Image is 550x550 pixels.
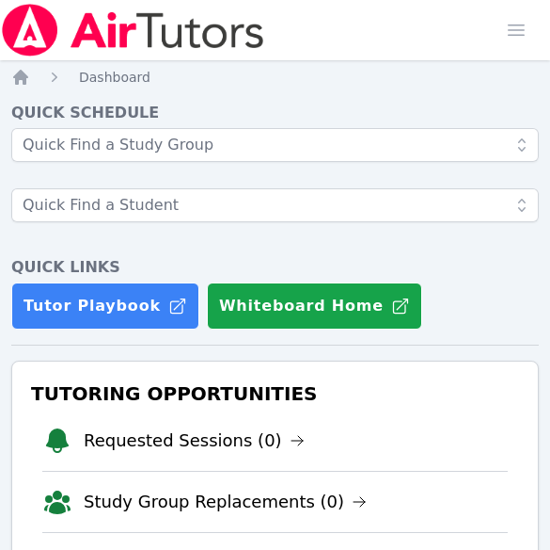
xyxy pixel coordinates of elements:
[11,128,539,162] input: Quick Find a Study Group
[11,68,539,87] nav: Breadcrumb
[79,68,150,87] a: Dashboard
[11,188,539,222] input: Quick Find a Student
[11,256,539,279] h4: Quick Links
[11,102,539,124] h4: Quick Schedule
[84,428,305,454] a: Requested Sessions (0)
[84,489,367,515] a: Study Group Replacements (0)
[79,70,150,85] span: Dashboard
[207,283,422,330] button: Whiteboard Home
[11,283,199,330] a: Tutor Playbook
[27,377,523,411] h3: Tutoring Opportunities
